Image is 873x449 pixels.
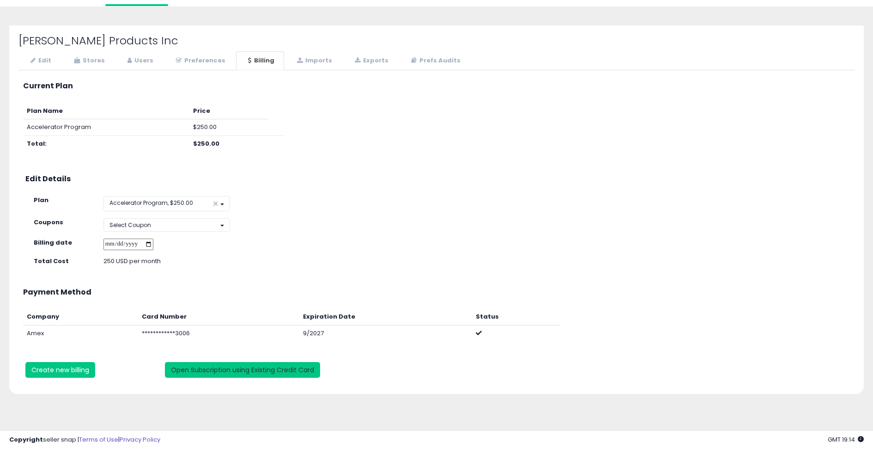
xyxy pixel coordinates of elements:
h3: Payment Method [23,288,850,296]
a: Billing [236,51,284,70]
span: Select Coupon [109,221,151,229]
span: × [212,199,218,209]
h2: [PERSON_NAME] Products Inc [18,35,855,47]
a: Preferences [164,51,235,70]
a: Privacy Policy [120,435,160,444]
a: Exports [343,51,398,70]
h3: Edit Details [25,175,848,183]
th: Company [23,309,138,325]
strong: Plan [34,196,48,204]
span: 2025-10-9 19:14 GMT [828,435,864,444]
h3: Current Plan [23,82,850,90]
strong: Coupons [34,218,63,227]
a: Edit [18,51,61,70]
td: 9/2027 [299,325,472,341]
button: Create new billing [25,362,95,378]
button: Open Subscription using Existing Credit Card [165,362,320,378]
td: Accelerator Program [23,119,189,136]
button: Accelerator Program, $250.00 × [103,196,230,211]
strong: Total Cost [34,257,69,265]
a: Users [115,51,163,70]
b: $250.00 [193,139,219,148]
th: Expiration Date [299,309,472,325]
span: Accelerator Program, $250.00 [109,199,193,207]
b: Total: [27,139,47,148]
th: Status [472,309,560,325]
td: $250.00 [189,119,268,136]
button: Select Coupon [103,218,230,232]
div: seller snap | | [9,436,160,444]
th: Plan Name [23,103,189,119]
a: Prefs Audits [399,51,470,70]
strong: Billing date [34,238,72,247]
a: Terms of Use [79,435,118,444]
td: Amex [23,325,138,341]
th: Price [189,103,268,119]
strong: Copyright [9,435,43,444]
div: 250 USD per month [97,257,305,266]
th: Card Number [138,309,299,325]
a: Imports [285,51,342,70]
a: Stores [62,51,115,70]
